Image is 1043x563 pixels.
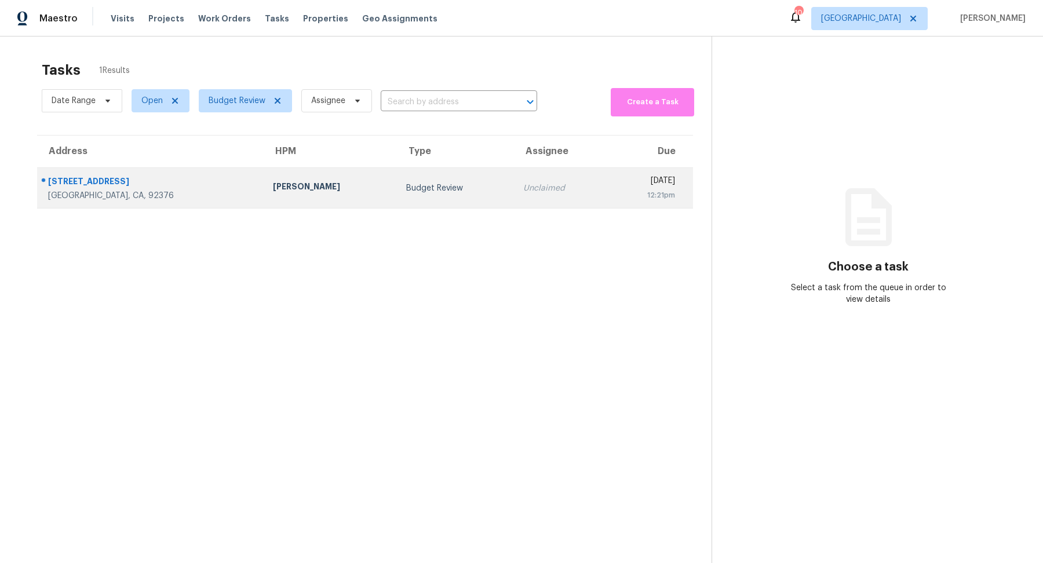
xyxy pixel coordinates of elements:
th: Assignee [514,136,607,168]
input: Search by address [381,93,505,111]
th: HPM [264,136,397,168]
span: Maestro [39,13,78,24]
span: Properties [303,13,348,24]
span: [PERSON_NAME] [956,13,1026,24]
span: 1 Results [99,65,130,76]
span: Create a Task [617,96,688,109]
div: [PERSON_NAME] [273,181,388,195]
h3: Choose a task [828,261,909,273]
button: Open [522,94,538,110]
span: Assignee [311,95,345,107]
div: Unclaimed [523,182,598,194]
button: Create a Task [611,88,694,116]
span: Open [141,95,163,107]
div: 12:21pm [617,189,675,201]
span: Visits [111,13,134,24]
span: [GEOGRAPHIC_DATA] [821,13,901,24]
span: Budget Review [209,95,265,107]
span: Work Orders [198,13,251,24]
th: Due [607,136,693,168]
div: [STREET_ADDRESS] [48,176,254,190]
span: Geo Assignments [362,13,437,24]
h2: Tasks [42,64,81,76]
th: Address [37,136,264,168]
div: 10 [794,7,803,19]
span: Projects [148,13,184,24]
th: Type [397,136,514,168]
div: Select a task from the queue in order to view details [790,282,947,305]
div: [GEOGRAPHIC_DATA], CA, 92376 [48,190,254,202]
div: Budget Review [406,182,505,194]
div: [DATE] [617,175,675,189]
span: Tasks [265,14,289,23]
span: Date Range [52,95,96,107]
